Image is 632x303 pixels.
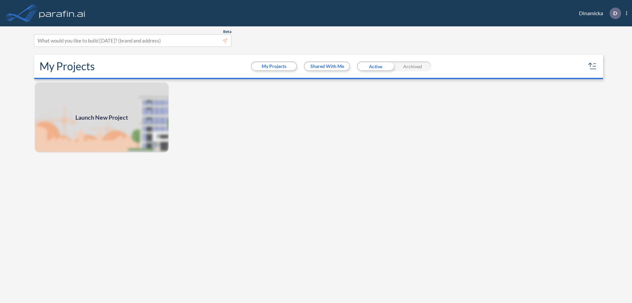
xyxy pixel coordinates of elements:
[394,61,431,71] div: Archived
[569,8,627,19] div: Dinamicka
[38,7,87,20] img: logo
[75,113,128,122] span: Launch New Project
[305,62,349,70] button: Shared With Me
[34,82,169,153] img: add
[357,61,394,71] div: Active
[252,62,296,70] button: My Projects
[39,60,95,73] h2: My Projects
[223,29,231,34] span: Beta
[587,61,598,72] button: sort
[613,10,617,16] p: D
[34,82,169,153] a: Launch New Project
